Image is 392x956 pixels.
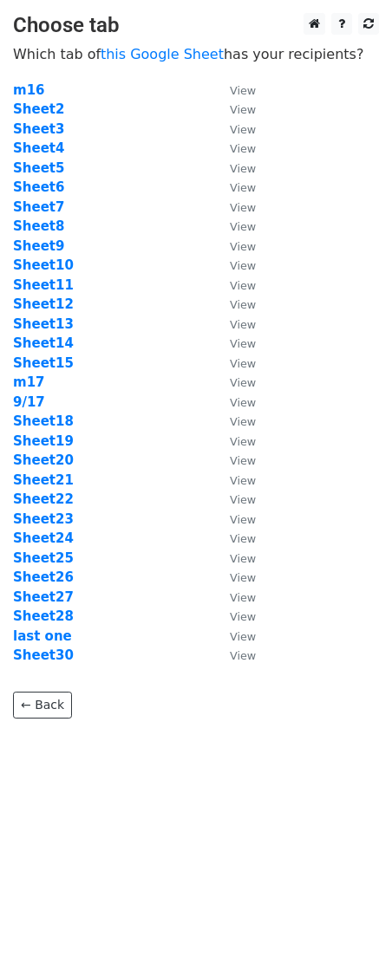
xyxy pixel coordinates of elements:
[13,530,74,546] a: Sheet24
[13,355,74,371] strong: Sheet15
[212,452,256,468] a: View
[212,374,256,390] a: View
[101,46,224,62] a: this Google Sheet
[212,589,256,605] a: View
[230,552,256,565] small: View
[13,199,64,215] a: Sheet7
[13,550,74,566] a: Sheet25
[13,140,64,156] a: Sheet4
[13,82,45,98] a: m16
[13,413,74,429] a: Sheet18
[13,608,74,624] a: Sheet28
[230,201,256,214] small: View
[230,513,256,526] small: View
[230,357,256,370] small: View
[230,298,256,311] small: View
[13,394,45,410] a: 9/17
[13,238,64,254] a: Sheet9
[212,569,256,585] a: View
[212,472,256,488] a: View
[230,454,256,467] small: View
[212,647,256,663] a: View
[13,45,379,63] p: Which tab of has your recipients?
[230,318,256,331] small: View
[230,630,256,643] small: View
[230,142,256,155] small: View
[212,296,256,312] a: View
[13,316,74,332] a: Sheet13
[230,591,256,604] small: View
[13,647,74,663] strong: Sheet30
[212,550,256,566] a: View
[13,569,74,585] a: Sheet26
[212,218,256,234] a: View
[212,179,256,195] a: View
[13,179,64,195] a: Sheet6
[212,335,256,351] a: View
[230,610,256,623] small: View
[212,530,256,546] a: View
[212,608,256,624] a: View
[13,257,74,273] a: Sheet10
[13,511,74,527] a: Sheet23
[230,181,256,194] small: View
[13,452,74,468] strong: Sheet20
[13,160,64,176] strong: Sheet5
[230,493,256,506] small: View
[13,374,45,390] a: m17
[13,101,64,117] a: Sheet2
[230,571,256,584] small: View
[13,589,74,605] a: Sheet27
[212,511,256,527] a: View
[230,649,256,662] small: View
[212,277,256,293] a: View
[212,257,256,273] a: View
[230,474,256,487] small: View
[230,84,256,97] small: View
[230,376,256,389] small: View
[230,337,256,350] small: View
[13,121,64,137] a: Sheet3
[13,491,74,507] a: Sheet22
[13,692,72,719] a: ← Back
[212,433,256,449] a: View
[13,472,74,488] a: Sheet21
[230,240,256,253] small: View
[13,13,379,38] h3: Choose tab
[230,220,256,233] small: View
[212,101,256,117] a: View
[230,435,256,448] small: View
[13,296,74,312] a: Sheet12
[230,162,256,175] small: View
[13,335,74,351] strong: Sheet14
[230,532,256,545] small: View
[13,218,64,234] a: Sheet8
[212,238,256,254] a: View
[212,140,256,156] a: View
[212,316,256,332] a: View
[230,259,256,272] small: View
[212,491,256,507] a: View
[230,279,256,292] small: View
[230,396,256,409] small: View
[13,277,74,293] a: Sheet11
[13,433,74,449] strong: Sheet19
